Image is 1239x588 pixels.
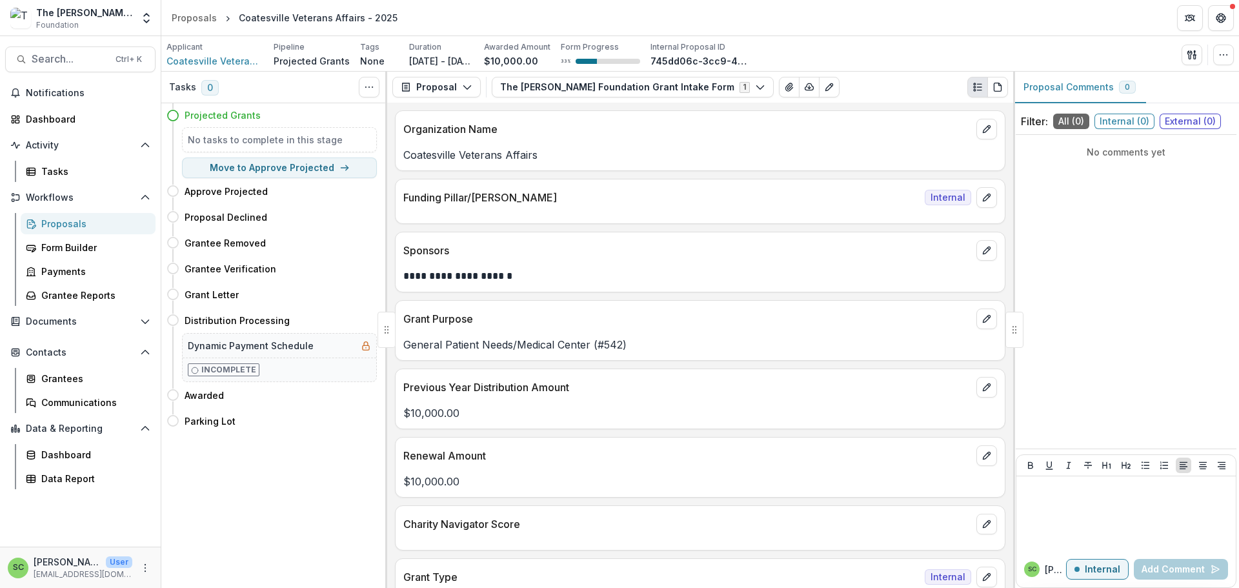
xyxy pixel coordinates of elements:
a: Grantee Reports [21,285,156,306]
button: Open Activity [5,135,156,156]
button: edit [976,567,997,587]
button: Proposal Comments [1013,72,1146,103]
div: The [PERSON_NAME] Foundation [36,6,132,19]
a: Grantees [21,368,156,389]
h4: Grant Letter [185,288,239,301]
span: Notifications [26,88,150,99]
button: Edit as form [819,77,840,97]
button: Open Data & Reporting [5,418,156,439]
p: Incomplete [201,364,256,376]
span: 0 [201,80,219,96]
a: Dashboard [21,444,156,465]
button: edit [976,309,997,329]
div: Grantees [41,372,145,385]
a: Communications [21,392,156,413]
span: Foundation [36,19,79,31]
nav: breadcrumb [166,8,403,27]
h5: No tasks to complete in this stage [188,133,371,147]
p: User [106,556,132,568]
p: Internal Proposal ID [650,41,725,53]
button: Search... [5,46,156,72]
div: Sonia Cavalli [13,563,24,572]
button: PDF view [987,77,1008,97]
a: Proposals [166,8,222,27]
div: Proposals [41,217,145,230]
span: Contacts [26,347,135,358]
button: Internal [1066,559,1129,580]
a: Proposals [21,213,156,234]
span: Activity [26,140,135,151]
div: Dashboard [41,448,145,461]
div: Tasks [41,165,145,178]
span: Documents [26,316,135,327]
button: Move to Approve Projected [182,157,377,178]
button: edit [976,240,997,261]
p: Filter: [1021,114,1048,129]
span: 0 [1125,83,1130,92]
div: Ctrl + K [113,52,145,66]
a: Coatesville Veterans Affairs [166,54,263,68]
p: Applicant [166,41,203,53]
button: Open Documents [5,311,156,332]
span: Internal [925,569,971,585]
div: Dashboard [26,112,145,126]
p: [PERSON_NAME] [34,555,101,569]
button: Bold [1023,458,1038,473]
button: Open entity switcher [137,5,156,31]
p: Form Progress [561,41,619,53]
button: Ordered List [1156,458,1172,473]
span: Internal ( 0 ) [1094,114,1154,129]
button: The [PERSON_NAME] Foundation Grant Intake Form1 [492,77,774,97]
div: Form Builder [41,241,145,254]
p: Grant Type [403,569,920,585]
button: Align Left [1176,458,1191,473]
h4: Grantee Removed [185,236,266,250]
button: edit [976,377,997,398]
button: edit [976,119,997,139]
button: Align Center [1195,458,1211,473]
span: Data & Reporting [26,423,135,434]
a: Data Report [21,468,156,489]
span: External ( 0 ) [1160,114,1221,129]
p: 33 % [561,57,570,66]
button: Bullet List [1138,458,1153,473]
button: Partners [1177,5,1203,31]
h4: Awarded [185,389,224,402]
button: View Attached Files [779,77,800,97]
p: Sponsors [403,243,971,258]
div: Coatesville Veterans Affairs - 2025 [239,11,398,25]
button: Italicize [1061,458,1076,473]
span: Internal [925,190,971,205]
button: edit [976,445,997,466]
span: All ( 0 ) [1053,114,1089,129]
p: [EMAIL_ADDRESS][DOMAIN_NAME] [34,569,132,580]
p: No comments yet [1021,145,1231,159]
button: Open Workflows [5,187,156,208]
button: Heading 1 [1099,458,1114,473]
p: Awarded Amount [484,41,550,53]
button: Heading 2 [1118,458,1134,473]
h4: Parking Lot [185,414,236,428]
button: Strike [1080,458,1096,473]
p: Previous Year Distribution Amount [403,380,971,395]
p: Grant Purpose [403,311,971,327]
p: Renewal Amount [403,448,971,463]
img: The Brunetti Foundation [10,8,31,28]
p: Projected Grants [274,54,350,68]
div: Proposals [172,11,217,25]
button: Add Comment [1134,559,1228,580]
p: Internal [1085,564,1120,575]
h4: Approve Projected [185,185,268,198]
p: General Patient Needs/Medical Center (#542) [403,337,997,352]
a: Form Builder [21,237,156,258]
p: 745dd06c-3cc9-4da9-b08b-b81673e98db3 [650,54,747,68]
p: Pipeline [274,41,305,53]
span: Workflows [26,192,135,203]
p: $10,000.00 [403,405,997,421]
p: $10,000.00 [484,54,538,68]
h5: Dynamic Payment Schedule [188,339,314,352]
a: Tasks [21,161,156,182]
div: Payments [41,265,145,278]
p: None [360,54,385,68]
